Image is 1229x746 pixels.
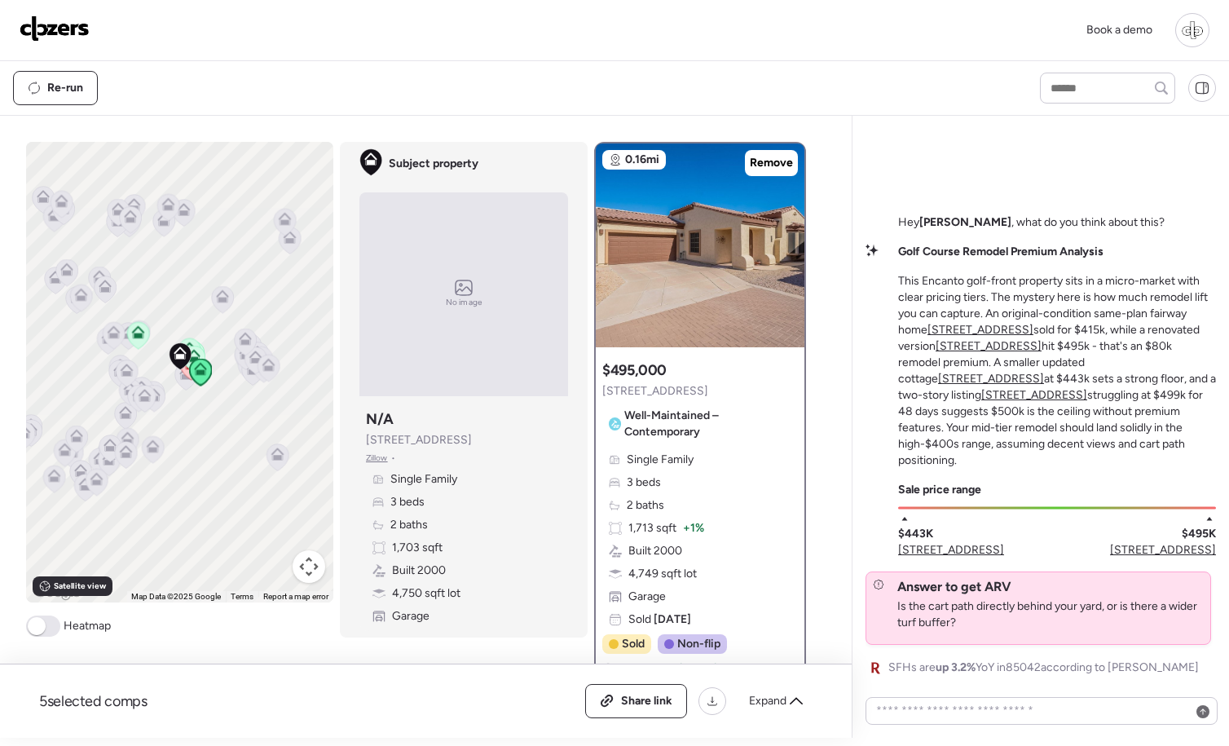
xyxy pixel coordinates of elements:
h2: Answer to get ARV [897,579,1011,595]
span: SFHs are YoY in 85042 according to [PERSON_NAME] [888,660,1199,676]
span: $495K [1182,526,1216,542]
span: 0.16mi [625,152,659,168]
span: No image [446,296,482,309]
span: Sold [622,636,645,652]
span: 4,750 sqft lot [392,585,460,602]
span: 3 beds [627,475,661,491]
a: [STREET_ADDRESS] [938,372,1044,386]
span: Subject property [389,156,478,172]
a: [STREET_ADDRESS] [936,339,1042,353]
span: [STREET_ADDRESS] [366,432,472,448]
span: Zillow [366,452,388,465]
h3: N/A [366,409,394,429]
span: Hey , what do you think about this? [898,214,1165,231]
h3: $495,000 [602,360,667,380]
span: 10 days until pending [620,660,730,677]
span: Map Data ©2025 Google [131,592,221,601]
span: [STREET_ADDRESS] [898,542,1004,558]
span: Garage [628,589,666,605]
span: Re-run [47,80,83,96]
a: Terms [231,592,253,601]
span: Single Family [627,452,694,468]
span: up 3.2% [936,660,976,674]
strong: Golf Course Remodel Premium Analysis [898,245,1103,258]
span: [STREET_ADDRESS] [602,383,708,399]
a: [STREET_ADDRESS] [981,388,1087,402]
span: • [391,452,395,465]
span: 5 selected comps [39,691,148,711]
span: [DATE] [651,612,691,626]
span: 3 beds [390,494,425,510]
span: Sale price range [898,482,981,498]
button: Map camera controls [293,550,325,583]
a: Report a map error [263,592,328,601]
span: + 1% [683,520,704,536]
span: Built 2000 [628,543,682,559]
span: Built 2000 [392,563,446,579]
span: Non-flip [677,636,720,652]
span: Sold [628,611,691,628]
span: Remove [750,155,793,171]
span: 2 baths [390,517,428,533]
span: Single Family [390,471,457,488]
span: [STREET_ADDRESS] [1110,542,1216,558]
span: Expand [749,693,786,709]
span: 4,749 sqft lot [628,566,697,582]
span: 1,703 sqft [392,540,443,556]
span: Well-Maintained – Contemporary [624,408,791,440]
img: Logo [20,15,90,42]
a: Open this area in Google Maps (opens a new window) [30,581,84,603]
p: This Encanto golf-front property sits in a micro-market with clear pricing tiers. The mystery her... [898,273,1216,469]
span: Satellite view [54,580,106,593]
span: [PERSON_NAME] [919,215,1011,229]
span: Book a demo [1086,23,1152,37]
span: 1,713 sqft [628,520,676,536]
img: Google [30,581,84,603]
a: [STREET_ADDRESS] [927,323,1033,337]
span: Share link [621,693,672,709]
span: Garage [392,608,429,625]
span: Is the cart path directly behind your yard, or is there a wider turf buffer? [897,598,1204,631]
span: $443K [898,526,933,542]
span: Heatmap [64,618,111,634]
span: 2 baths [627,497,664,514]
